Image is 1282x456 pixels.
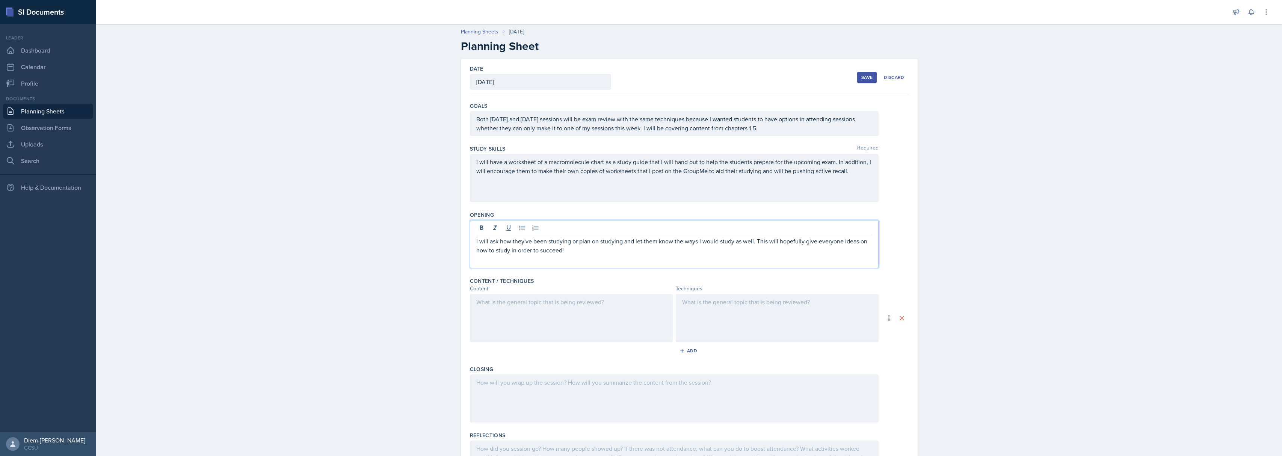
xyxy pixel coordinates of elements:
[24,436,85,444] div: Diem-[PERSON_NAME]
[461,39,918,53] h2: Planning Sheet
[884,74,904,80] div: Discard
[3,180,93,195] div: Help & Documentation
[861,74,873,80] div: Save
[3,137,93,152] a: Uploads
[476,115,872,133] p: Both [DATE] and [DATE] sessions will be exam review with the same techniques because I wanted stu...
[470,285,673,293] div: Content
[3,76,93,91] a: Profile
[857,72,877,83] button: Save
[476,237,872,255] p: I will ask how they've been studying or plan on studying and let them know the ways I would study...
[24,444,85,451] div: GCSU
[470,277,534,285] label: Content / Techniques
[470,365,493,373] label: Closing
[677,345,701,356] button: Add
[509,28,524,36] div: [DATE]
[3,120,93,135] a: Observation Forms
[857,145,879,153] span: Required
[3,153,93,168] a: Search
[461,28,498,36] a: Planning Sheets
[676,285,879,293] div: Techniques
[3,104,93,119] a: Planning Sheets
[470,211,494,219] label: Opening
[470,102,488,110] label: Goals
[681,348,697,354] div: Add
[3,35,93,41] div: Leader
[476,157,872,175] p: I will have a worksheet of a macromolecule chart as a study guide that I will hand out to help th...
[3,95,93,102] div: Documents
[3,43,93,58] a: Dashboard
[470,145,506,153] label: Study Skills
[3,59,93,74] a: Calendar
[470,432,506,439] label: Reflections
[880,72,908,83] button: Discard
[470,65,483,72] label: Date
